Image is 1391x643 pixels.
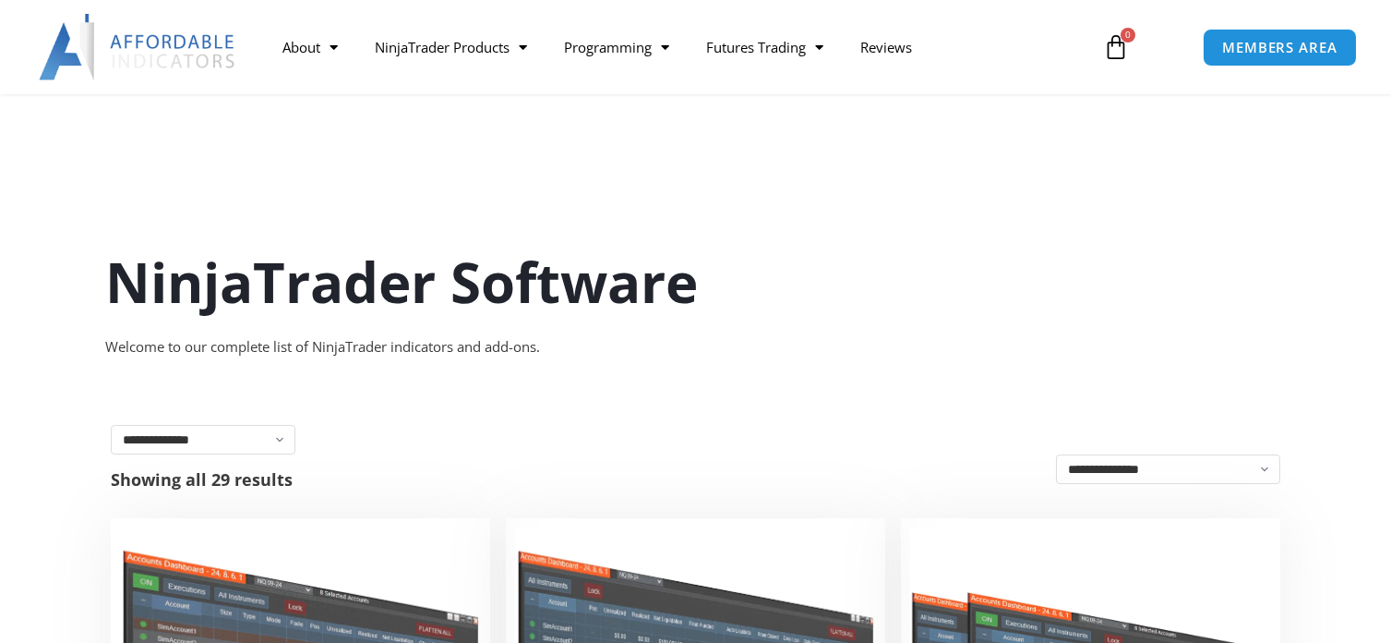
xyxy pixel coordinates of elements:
[1121,28,1135,42] span: 0
[1056,455,1280,484] select: Shop order
[39,14,237,80] img: LogoAI | Affordable Indicators – NinjaTrader
[264,26,1085,68] nav: Menu
[546,26,688,68] a: Programming
[264,26,356,68] a: About
[1203,29,1357,67] a: MEMBERS AREA
[688,26,842,68] a: Futures Trading
[1075,20,1157,74] a: 0
[356,26,546,68] a: NinjaTrader Products
[105,243,1287,321] h1: NinjaTrader Software
[842,26,930,68] a: Reviews
[105,334,1287,360] div: Welcome to our complete list of NinjaTrader indicators and add-ons.
[1222,41,1337,55] span: MEMBERS AREA
[111,471,293,488] p: Showing all 29 results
